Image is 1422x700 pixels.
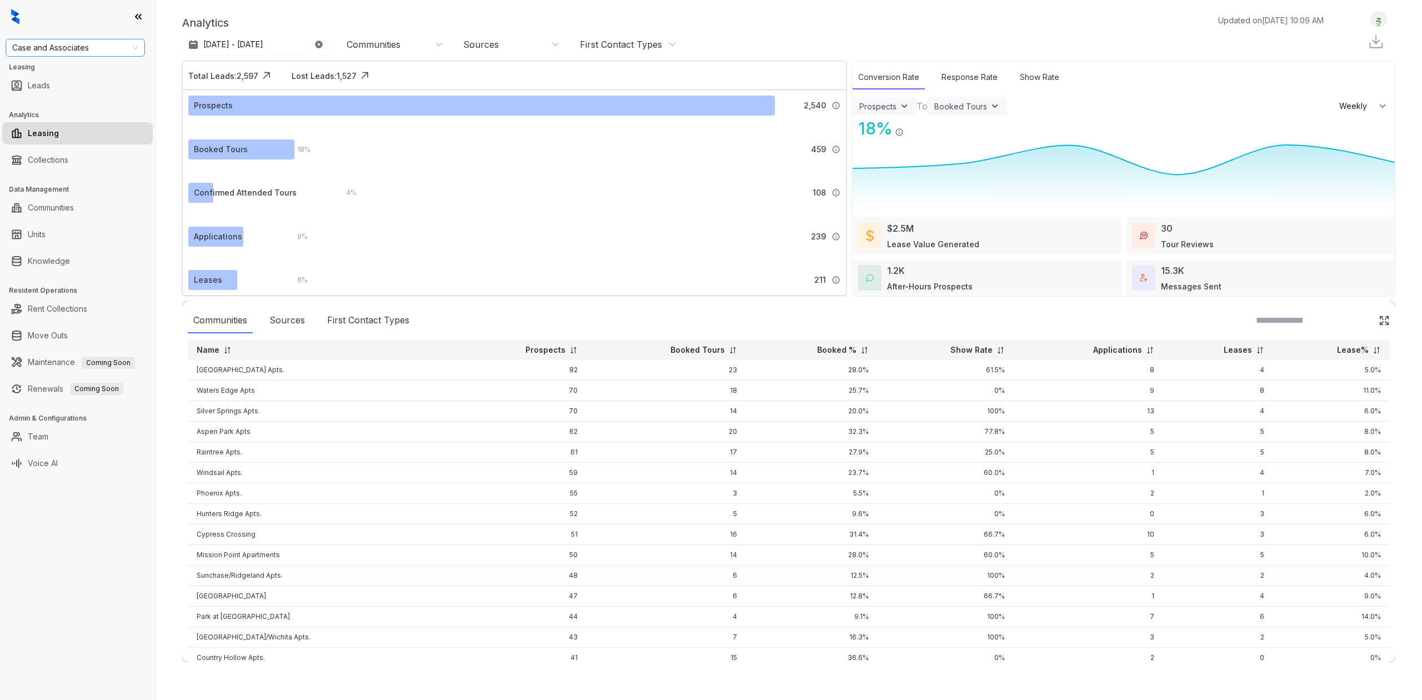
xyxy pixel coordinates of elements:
td: [GEOGRAPHIC_DATA] [188,586,454,607]
td: 0 [1163,648,1273,668]
button: Weekly [1333,96,1395,116]
td: 28.0% [746,545,877,566]
td: Raintree Apts. [188,442,454,463]
img: Info [832,145,840,154]
td: 2 [1163,566,1273,586]
td: 100% [878,401,1014,422]
div: Prospects [859,102,897,111]
td: 6 [587,586,746,607]
td: 2 [1163,627,1273,648]
div: 1.2K [887,264,905,277]
li: Leasing [2,122,153,144]
td: 66.7% [878,586,1014,607]
p: Applications [1093,344,1142,356]
div: 18 % [853,116,893,141]
li: Team [2,426,153,448]
td: 0 [1014,504,1163,524]
div: To [917,99,928,113]
p: Booked Tours [670,344,725,356]
img: LeaseValue [866,229,874,242]
td: 10.0% [1273,545,1390,566]
img: TotalFum [1140,274,1148,282]
td: 7 [587,627,746,648]
li: Collections [2,149,153,171]
td: 43 [454,627,587,648]
td: 82 [454,360,587,381]
div: 18 % [286,143,311,156]
span: Weekly [1339,101,1373,112]
td: 14 [587,401,746,422]
td: 7 [1014,607,1163,627]
td: 8 [1163,381,1273,401]
td: 3 [1014,627,1163,648]
td: 100% [878,566,1014,586]
a: Voice AI [28,452,58,474]
td: [GEOGRAPHIC_DATA] Apts. [188,360,454,381]
td: 5 [587,504,746,524]
td: 16.3% [746,627,877,648]
a: RenewalsComing Soon [28,378,123,400]
img: logo [11,9,19,24]
td: 4 [1163,586,1273,607]
td: 4 [1163,360,1273,381]
td: 47 [454,586,587,607]
td: 28.0% [746,360,877,381]
td: 5 [1014,422,1163,442]
p: Booked % [817,344,857,356]
span: 2,540 [804,99,826,112]
td: Mission Point Apartments [188,545,454,566]
td: 9.6% [746,504,877,524]
p: Prospects [525,344,565,356]
td: [GEOGRAPHIC_DATA]/Wichita Apts. [188,627,454,648]
div: Confirmed Attended Tours [194,187,297,199]
td: 60.0% [878,463,1014,483]
td: Aspen Park Apts [188,422,454,442]
img: sorting [569,346,578,354]
td: 41 [454,648,587,668]
img: ViewFilterArrow [989,101,1000,112]
h3: Data Management [9,184,155,194]
img: Click Icon [258,67,275,84]
td: 50 [454,545,587,566]
div: Sources [463,38,499,51]
td: 60.0% [878,545,1014,566]
li: Renewals [2,378,153,400]
td: 3 [1163,524,1273,545]
img: sorting [223,346,232,354]
a: Move Outs [28,324,68,347]
div: Response Rate [936,66,1003,89]
li: Communities [2,197,153,219]
h3: Analytics [9,110,155,120]
li: Move Outs [2,324,153,347]
td: 4 [1163,401,1273,422]
td: 8.0% [1273,422,1390,442]
div: Conversion Rate [853,66,925,89]
img: sorting [860,346,869,354]
td: 12.8% [746,586,877,607]
td: Waters Edge Apts [188,381,454,401]
li: Voice AI [2,452,153,474]
span: Coming Soon [82,357,135,369]
div: Leases [194,274,222,286]
img: ViewFilterArrow [899,101,910,112]
td: 1 [1014,586,1163,607]
td: 0% [878,648,1014,668]
td: 6.0% [1273,524,1390,545]
td: 9.0% [1273,586,1390,607]
td: 9.1% [746,607,877,627]
td: 70 [454,401,587,422]
td: 23 [587,360,746,381]
td: Windsail Apts. [188,463,454,483]
a: Units [28,223,46,246]
td: 5 [1014,545,1163,566]
td: 6.0% [1273,504,1390,524]
img: Info [832,188,840,197]
p: Show Rate [950,344,993,356]
td: 61 [454,442,587,463]
td: 1 [1163,483,1273,504]
td: 1 [1014,463,1163,483]
div: Booked Tours [194,143,248,156]
td: Hunters Ridge Apts. [188,504,454,524]
div: Communities [188,308,253,333]
td: 11.0% [1273,381,1390,401]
